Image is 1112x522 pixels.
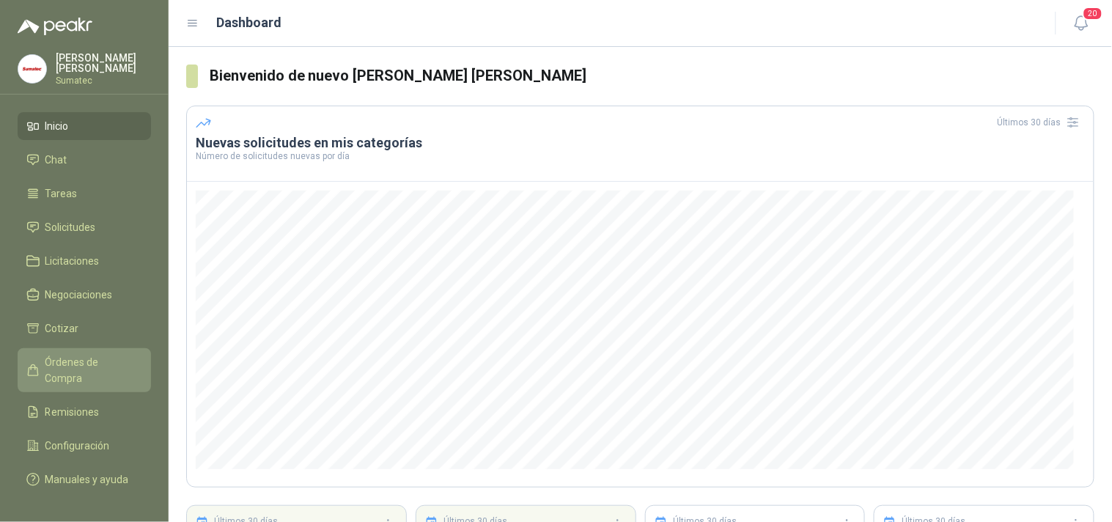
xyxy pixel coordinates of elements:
[18,18,92,35] img: Logo peakr
[18,55,46,83] img: Company Logo
[18,112,151,140] a: Inicio
[18,281,151,309] a: Negociaciones
[18,247,151,275] a: Licitaciones
[45,118,69,134] span: Inicio
[18,398,151,426] a: Remisiones
[45,185,78,202] span: Tareas
[196,152,1085,161] p: Número de solicitudes nuevas por día
[998,111,1085,134] div: Últimos 30 días
[1083,7,1103,21] span: 20
[18,432,151,460] a: Configuración
[18,348,151,392] a: Órdenes de Compra
[56,53,151,73] p: [PERSON_NAME] [PERSON_NAME]
[45,471,129,488] span: Manuales y ayuda
[56,76,151,85] p: Sumatec
[45,219,96,235] span: Solicitudes
[45,253,100,269] span: Licitaciones
[1068,10,1094,37] button: 20
[18,466,151,493] a: Manuales y ayuda
[45,320,79,337] span: Cotizar
[18,213,151,241] a: Solicitudes
[45,404,100,420] span: Remisiones
[45,354,137,386] span: Órdenes de Compra
[210,65,1094,87] h3: Bienvenido de nuevo [PERSON_NAME] [PERSON_NAME]
[45,438,110,454] span: Configuración
[45,287,113,303] span: Negociaciones
[18,180,151,207] a: Tareas
[45,152,67,168] span: Chat
[18,146,151,174] a: Chat
[217,12,282,33] h1: Dashboard
[196,134,1085,152] h3: Nuevas solicitudes en mis categorías
[18,315,151,342] a: Cotizar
